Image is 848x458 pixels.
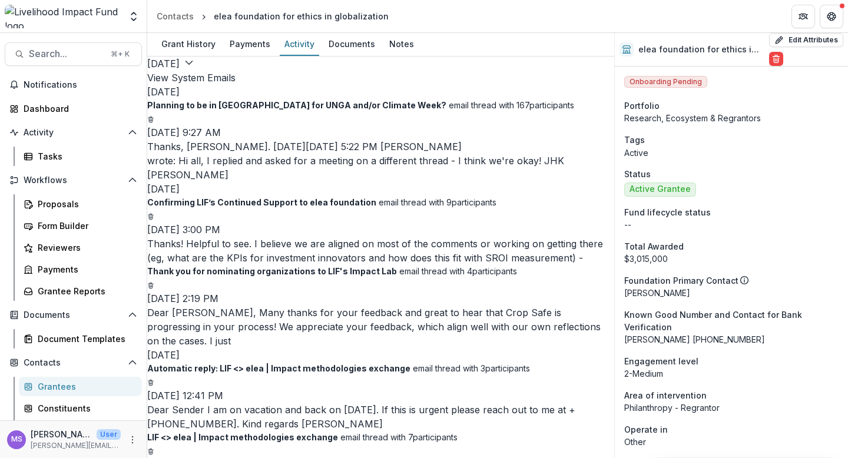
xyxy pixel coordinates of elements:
span: Active [624,148,648,158]
span: Tags [624,134,645,146]
div: Grantees [38,380,132,393]
a: Document Templates [19,329,142,349]
a: Tasks [19,147,142,166]
button: Open Workflows [5,171,142,190]
a: Reviewers [19,238,142,257]
strong: Confirming LIF’s Continued Support to elea foundation [147,197,376,207]
a: Dashboard [5,99,142,118]
button: delete-button [147,208,154,223]
p: Other [624,436,839,448]
button: View System Emails [147,71,236,85]
span: Engagement level [624,355,698,367]
h2: elea foundation for ethics in globalization [638,45,764,55]
span: Fund lifecycle status [624,206,711,218]
span: Onboarding Pending [624,76,707,88]
span: Documents [24,310,123,320]
div: Reviewers [38,241,132,254]
p: -- [624,218,839,231]
span: Active Grantee [630,184,691,194]
div: Contacts [157,10,194,22]
div: Payments [38,263,132,276]
h2: [DATE] [147,182,614,196]
a: Activity [280,33,319,56]
a: Grant History [157,33,220,56]
button: [DATE] [147,57,194,71]
p: email thread with 7 participants [147,431,614,443]
span: Operate in [624,423,668,436]
p: [DATE] 2:19 PM [147,291,614,306]
h2: [DATE] [147,348,614,362]
button: Get Help [820,5,843,28]
span: Known Good Number and Contact for Bank Verification [624,308,839,333]
p: Thanks! Helpful to see. I believe we are aligned on most of the comments or working on getting th... [147,237,614,265]
div: Documents [324,35,380,52]
button: Delete [769,52,783,66]
span: Workflows [24,175,123,185]
div: Monica Swai [11,436,22,443]
img: Livelihood Impact Fund logo [5,5,121,28]
p: User [97,429,121,440]
span: Total Awarded [624,240,684,253]
p: [PERSON_NAME][EMAIL_ADDRESS][DOMAIN_NAME] [31,440,121,451]
strong: Planning to be in [GEOGRAPHIC_DATA] for UNGA and/or Climate Week? [147,100,446,110]
p: [DATE] 12:41 PM [147,389,614,403]
span: Search... [29,48,104,59]
p: [PERSON_NAME] [PHONE_NUMBER] [624,333,839,346]
span: Portfolio [624,99,660,112]
button: Notifications [5,75,142,94]
p: [PERSON_NAME] [31,428,92,440]
button: Edit Attributes [769,33,843,47]
p: Dear [PERSON_NAME], Many thanks for your feedback and great to hear that Crop Safe is progressing... [147,306,614,348]
p: email thread with 3 participants [147,362,614,374]
p: Foundation Primary Contact [624,274,738,287]
p: [PERSON_NAME] [624,287,839,299]
div: Activity [280,35,319,52]
p: Thanks, [PERSON_NAME]. [DATE][DATE] 5:22 PM [PERSON_NAME] [147,140,614,182]
button: More [125,433,140,447]
a: Payments [225,33,275,56]
button: delete-button [147,111,154,125]
button: delete-button [147,277,154,291]
button: Open Contacts [5,353,142,372]
p: Philanthropy - Regrantor [624,401,839,414]
button: Open Activity [5,123,142,142]
p: [DATE] 9:27 AM [147,125,614,140]
a: Grantee Reports [19,281,142,301]
h2: [DATE] [147,85,614,99]
div: Tasks [38,150,132,162]
div: Grantee Reports [38,285,132,297]
p: email thread with 9 participants [147,196,614,208]
div: Grant History [157,35,220,52]
a: Grantees [19,377,142,396]
span: Status [624,168,651,180]
div: Document Templates [38,333,132,345]
button: Partners [791,5,815,28]
p: Dear Sender I am on vacation and back on [DATE]. If this is urgent please reach out to me at + [P... [147,403,614,431]
div: Payments [225,35,275,52]
a: Notes [385,33,419,56]
a: Proposals [19,194,142,214]
button: Open entity switcher [125,5,142,28]
span: Contacts [24,358,123,368]
p: Research, Ecosystem & Regrantors [624,112,839,124]
p: [DATE] 3:00 PM [147,223,614,237]
a: Form Builder [19,216,142,235]
span: Area of intervention [624,389,707,401]
strong: Automatic reply: LIF <> elea | Impact methodologies exchange [147,363,410,373]
div: elea foundation for ethics in globalization [214,10,389,22]
div: $3,015,000 [624,253,839,265]
button: delete-button [147,374,154,389]
p: email thread with 4 participants [147,265,614,277]
strong: Thank you for nominating organizations to LIF's Impact Lab [147,266,397,276]
div: wrote: Hi all, I replied and asked for a meeting on a different thread - I think we're okay! JHK ... [147,154,614,182]
a: Payments [19,260,142,279]
button: Open Documents [5,306,142,324]
button: Search... [5,42,142,66]
span: Activity [24,128,123,138]
div: Constituents [38,402,132,414]
p: 2-Medium [624,367,839,380]
a: Contacts [152,8,198,25]
button: delete-button [147,443,154,457]
div: Dashboard [24,102,132,115]
div: ⌘ + K [108,48,132,61]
